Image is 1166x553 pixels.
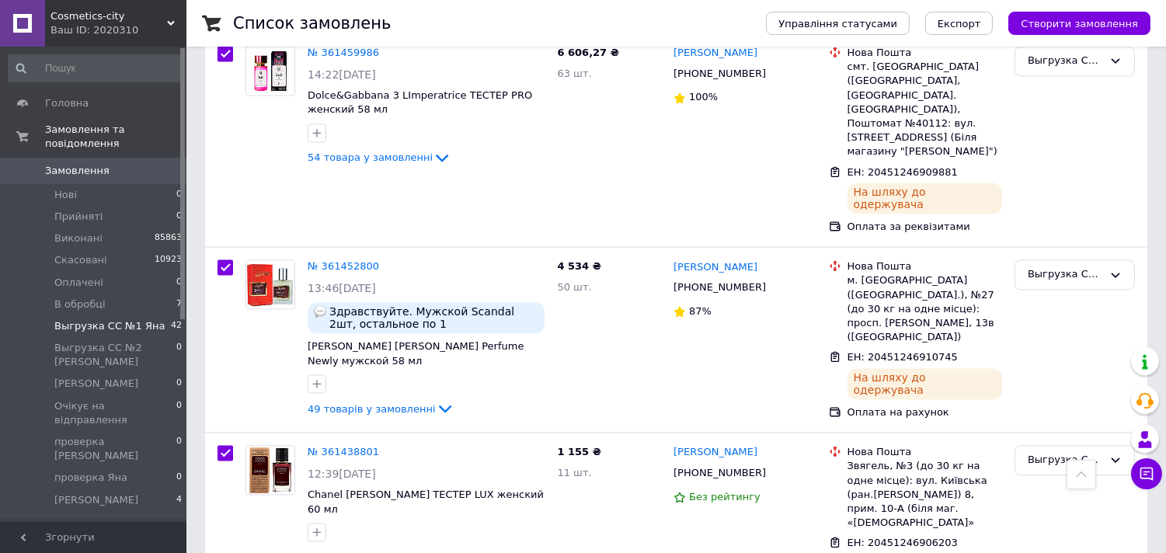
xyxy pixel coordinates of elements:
img: Фото товару [246,47,294,95]
span: Головна [45,96,89,110]
img: :speech_balloon: [314,305,326,318]
div: м. [GEOGRAPHIC_DATA] ([GEOGRAPHIC_DATA].), №27 (до 30 кг на одне місце): просп. [PERSON_NAME], 13... [848,273,1002,344]
span: Управління статусами [778,18,897,30]
span: Выгрузка СС №1 Яна [54,319,165,333]
span: Оплачені [54,276,103,290]
button: Створити замовлення [1008,12,1150,35]
button: Експорт [925,12,994,35]
a: Фото товару [245,445,295,495]
span: 50 шт. [557,281,591,293]
a: № 361459986 [308,47,379,58]
span: ЕН: 20451246909881 [848,166,958,178]
span: Здравствуйте. Мужской Scandal 2шт, остальное по 1 [329,305,538,330]
span: 10923 [155,253,182,267]
span: 12:39[DATE] [308,468,376,480]
span: 4 [176,493,182,507]
div: Нова Пошта [848,445,1002,459]
h1: Список замовлень [233,14,391,33]
span: 13:46[DATE] [308,282,376,294]
a: [PERSON_NAME] [673,260,757,275]
a: [PERSON_NAME] [673,445,757,460]
a: Фото товару [245,46,295,96]
input: Пошук [8,54,183,82]
span: 4 534 ₴ [557,260,600,272]
span: Експорт [938,18,981,30]
span: Виконані [54,231,103,245]
span: 54 товара у замовленні [308,151,433,163]
a: Створити замовлення [993,17,1150,29]
div: смт. [GEOGRAPHIC_DATA] ([GEOGRAPHIC_DATA], [GEOGRAPHIC_DATA]. [GEOGRAPHIC_DATA]), Поштомат №40112... [848,60,1002,158]
span: 0 [176,188,182,202]
span: Створити замовлення [1021,18,1138,30]
button: Чат з покупцем [1131,458,1162,489]
div: Оплата за реквізитами [848,220,1002,234]
div: На шляху до одержувача [848,368,1002,399]
div: Ваш ID: 2020310 [50,23,186,37]
div: На шляху до одержувача [848,183,1002,214]
a: № 361452800 [308,260,379,272]
button: Управління статусами [766,12,910,35]
span: проверка [PERSON_NAME] [54,435,176,463]
a: [PERSON_NAME] [PERSON_NAME] Perfume Newly мужской 58 мл [308,340,524,367]
span: [PERSON_NAME] [54,377,138,391]
a: Chanel [PERSON_NAME] ТЕСТЕР LUX женский 60 мл [308,489,544,515]
span: 87% [689,305,712,317]
span: Cosmetics-city [50,9,167,23]
span: Замовлення та повідомлення [45,123,186,151]
span: Замовлення [45,164,110,178]
a: [PERSON_NAME] [673,46,757,61]
img: Фото товару [246,260,294,308]
span: 49 товарів у замовленні [308,402,436,414]
span: 0 [176,210,182,224]
a: 54 товара у замовленні [308,151,451,162]
span: 85863 [155,231,182,245]
span: Выгрузка СС №2 [PERSON_NAME] [54,341,176,369]
div: Выгрузка СС №1 Яна [1028,266,1103,283]
span: 0 [176,341,182,369]
span: [PERSON_NAME] [54,493,138,507]
div: Нова Пошта [848,259,1002,273]
span: 14:22[DATE] [308,68,376,81]
span: 0 [176,471,182,485]
span: Скасовані [54,253,107,267]
span: 100% [689,91,718,103]
span: 6 606,27 ₴ [557,47,618,58]
span: ЕН: 20451246906203 [848,537,958,548]
span: 0 [176,435,182,463]
span: 0 [176,399,182,427]
a: Dolce&Gabbana 3 LImperatrice ТЕСТЕР PRO женский 58 мл [308,89,532,116]
span: 0 [176,276,182,290]
div: Выгрузка СС №1 Яна [1028,53,1103,69]
span: Очікує на відправлення [54,399,176,427]
span: 11 шт. [557,467,591,478]
span: проверка Яна [54,471,127,485]
span: Без рейтингу [689,491,761,503]
a: Фото товару [245,259,295,309]
span: Прийняті [54,210,103,224]
div: Выгрузка СС №1 Яна [1028,452,1103,468]
div: Звягель, №3 (до 30 кг на одне місце): вул. Київська (ран.[PERSON_NAME]) 8, прим. 10-А (біля маг. ... [848,459,1002,530]
span: [PHONE_NUMBER] [673,281,766,293]
div: Оплата на рахунок [848,405,1002,419]
span: [PHONE_NUMBER] [673,68,766,79]
div: Нова Пошта [848,46,1002,60]
span: Нові [54,188,77,202]
span: [PHONE_NUMBER] [673,467,766,478]
span: ЕН: 20451246910745 [848,351,958,363]
span: 0 [176,377,182,391]
span: 1 155 ₴ [557,446,600,457]
span: 63 шт. [557,68,591,79]
a: 49 товарів у замовленні [308,402,454,414]
a: № 361438801 [308,446,379,457]
span: 42 [171,319,182,333]
span: В обробці [54,297,106,311]
img: Фото товару [246,446,294,494]
span: 7 [176,297,182,311]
